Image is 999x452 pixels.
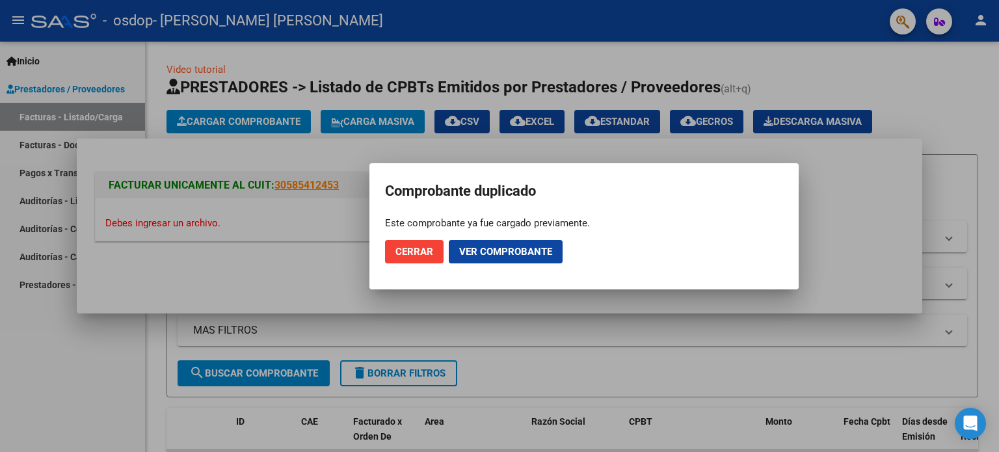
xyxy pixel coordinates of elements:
[385,179,783,204] h2: Comprobante duplicado
[385,217,783,230] div: Este comprobante ya fue cargado previamente.
[449,240,563,263] button: Ver comprobante
[395,246,433,258] span: Cerrar
[385,240,444,263] button: Cerrar
[955,408,986,439] div: Open Intercom Messenger
[459,246,552,258] span: Ver comprobante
